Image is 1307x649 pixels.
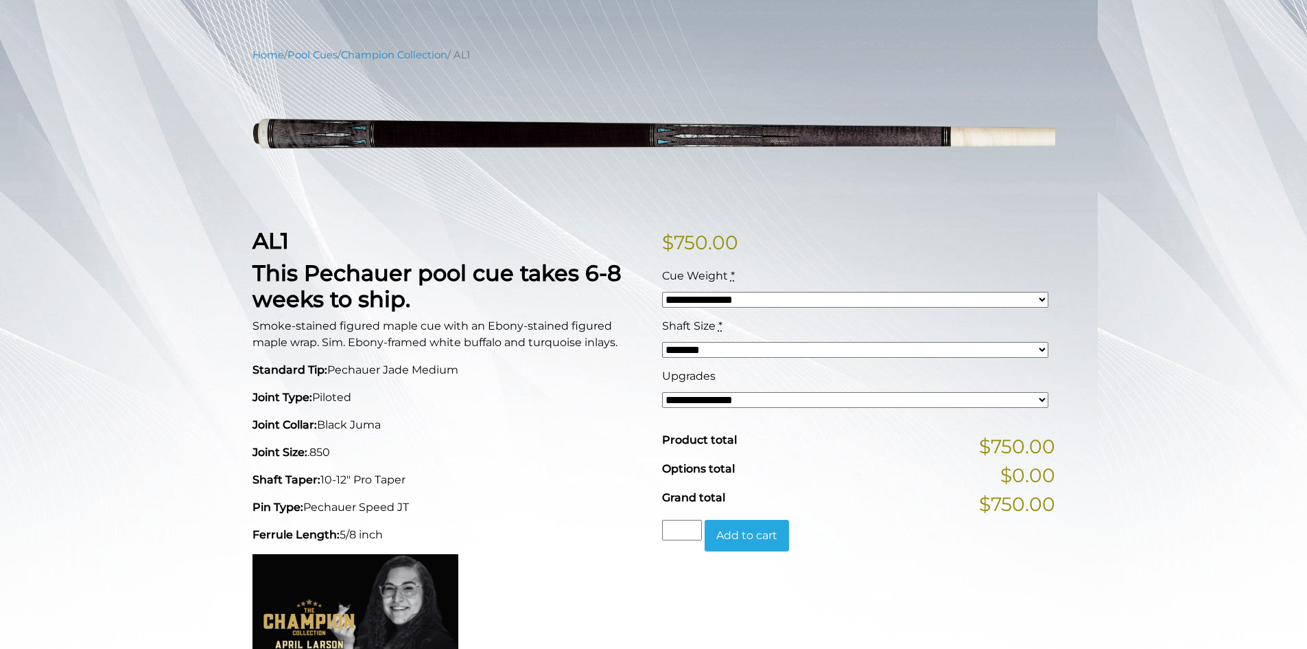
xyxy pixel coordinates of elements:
p: Pechauer Jade Medium [252,362,646,378]
abbr: required [718,319,722,332]
span: $750.00 [979,490,1055,519]
p: Piloted [252,389,646,406]
p: 5/8 inch [252,527,646,543]
span: Upgrades [662,369,716,383]
span: Cue Weight [662,269,728,282]
p: 10-12" Pro Taper [252,472,646,488]
a: Pool Cues [287,49,338,61]
span: Shaft Size [662,319,716,332]
strong: Pin Type: [252,501,303,514]
p: Pechauer Speed JT [252,499,646,516]
span: Smoke-stained figured maple cue with an Ebony-stained figured maple wrap. Sim. Ebony-framed white... [252,319,617,349]
strong: This Pechauer pool cue takes 6-8 weeks to ship. [252,260,622,312]
input: Product quantity [662,520,702,540]
strong: Ferrule Length: [252,528,340,541]
span: Grand total [662,491,725,504]
img: AL1-UPDATED.png [252,73,1055,207]
abbr: required [731,269,735,282]
span: Options total [662,462,735,475]
strong: AL1 [252,227,289,254]
strong: Shaft Taper: [252,473,320,486]
p: Black Juma [252,417,646,433]
a: Champion Collection [341,49,447,61]
bdi: 750.00 [662,231,738,254]
strong: Joint Size: [252,446,307,459]
span: $750.00 [979,432,1055,461]
p: .850 [252,444,646,461]
button: Add to cart [705,520,789,551]
strong: Joint Collar: [252,418,317,431]
strong: Joint Type: [252,391,312,404]
span: $0.00 [1000,461,1055,490]
nav: Breadcrumb [252,47,1055,62]
span: Product total [662,433,737,446]
strong: Standard Tip: [252,363,327,376]
a: Home [252,49,284,61]
span: $ [662,231,674,254]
